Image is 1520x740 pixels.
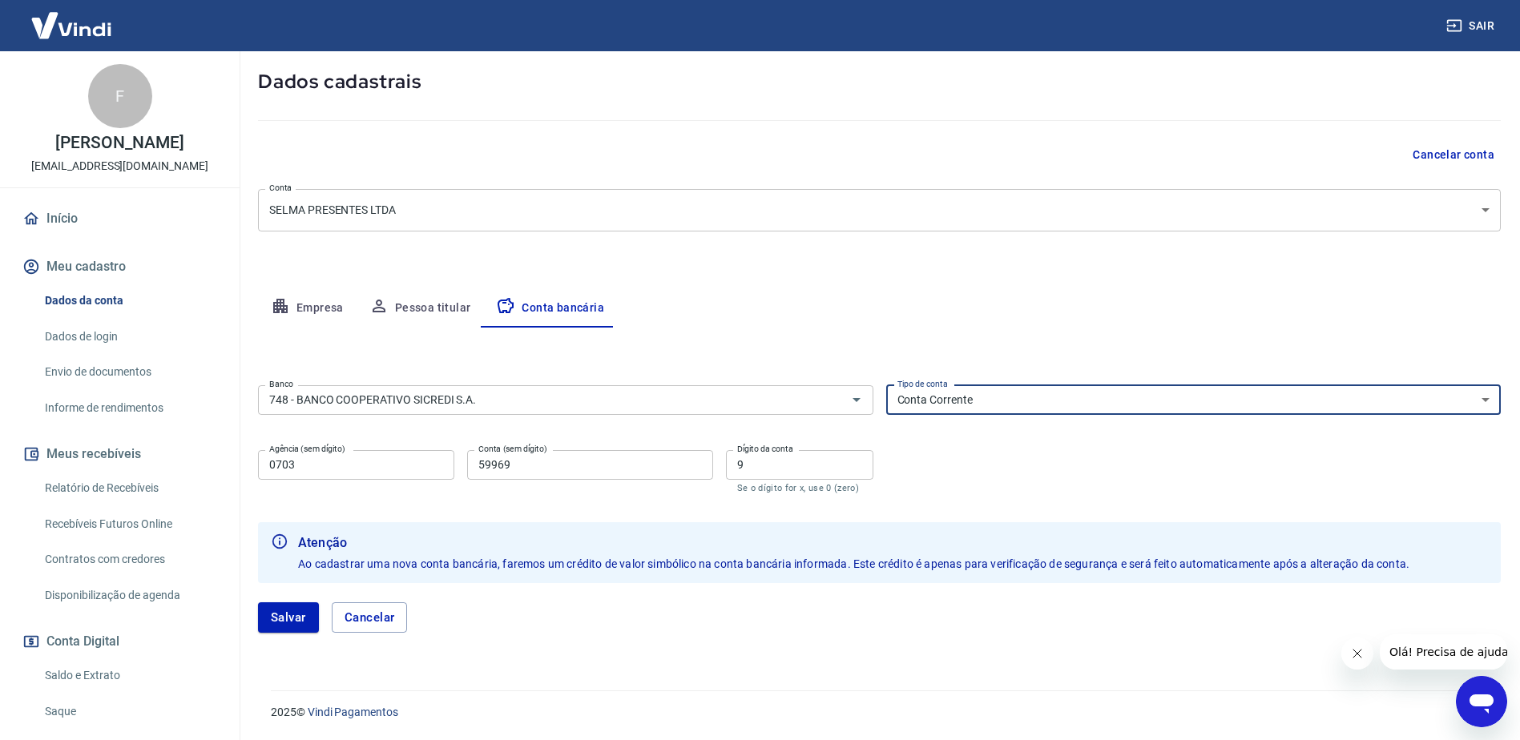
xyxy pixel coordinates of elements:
a: Informe de rendimentos [38,392,220,424]
p: 2025 © [271,704,1482,721]
a: Dados da conta [38,284,220,317]
label: Dígito da conta [737,443,793,455]
label: Conta [269,182,292,194]
b: Atenção [298,533,1409,553]
label: Conta (sem dígito) [478,443,547,455]
button: Salvar [258,602,319,633]
a: Envio de documentos [38,356,220,388]
a: Saque [38,695,220,728]
button: Pessoa titular [357,289,484,328]
div: F [88,64,152,128]
a: Contratos com credores [38,543,220,576]
button: Cancelar [332,602,408,633]
a: Dados de login [38,320,220,353]
button: Conta Digital [19,624,220,659]
span: Olá! Precisa de ajuda? [10,11,135,24]
label: Tipo de conta [897,378,948,390]
button: Cancelar conta [1406,140,1501,170]
label: Agência (sem dígito) [269,443,345,455]
button: Sair [1443,11,1501,41]
p: [EMAIL_ADDRESS][DOMAIN_NAME] [31,158,208,175]
button: Conta bancária [483,289,617,328]
a: Recebíveis Futuros Online [38,508,220,541]
a: Início [19,201,220,236]
iframe: Fechar mensagem [1341,637,1373,670]
a: Vindi Pagamentos [308,706,398,718]
p: Se o dígito for x, use 0 (zero) [737,483,862,493]
button: Meus recebíveis [19,436,220,472]
div: SELMA PRESENTES LTDA [258,189,1501,231]
p: [PERSON_NAME] [55,135,183,151]
h5: Dados cadastrais [258,69,1501,95]
img: Vindi [19,1,123,50]
button: Abrir [845,388,868,411]
a: Saldo e Extrato [38,659,220,692]
iframe: Botão para abrir a janela de mensagens [1456,676,1507,727]
a: Relatório de Recebíveis [38,472,220,505]
label: Banco [269,378,293,390]
span: Ao cadastrar uma nova conta bancária, faremos um crédito de valor simbólico na conta bancária inf... [298,557,1409,570]
button: Empresa [258,289,357,328]
button: Meu cadastro [19,249,220,284]
iframe: Mensagem da empresa [1380,634,1507,670]
a: Disponibilização de agenda [38,579,220,612]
